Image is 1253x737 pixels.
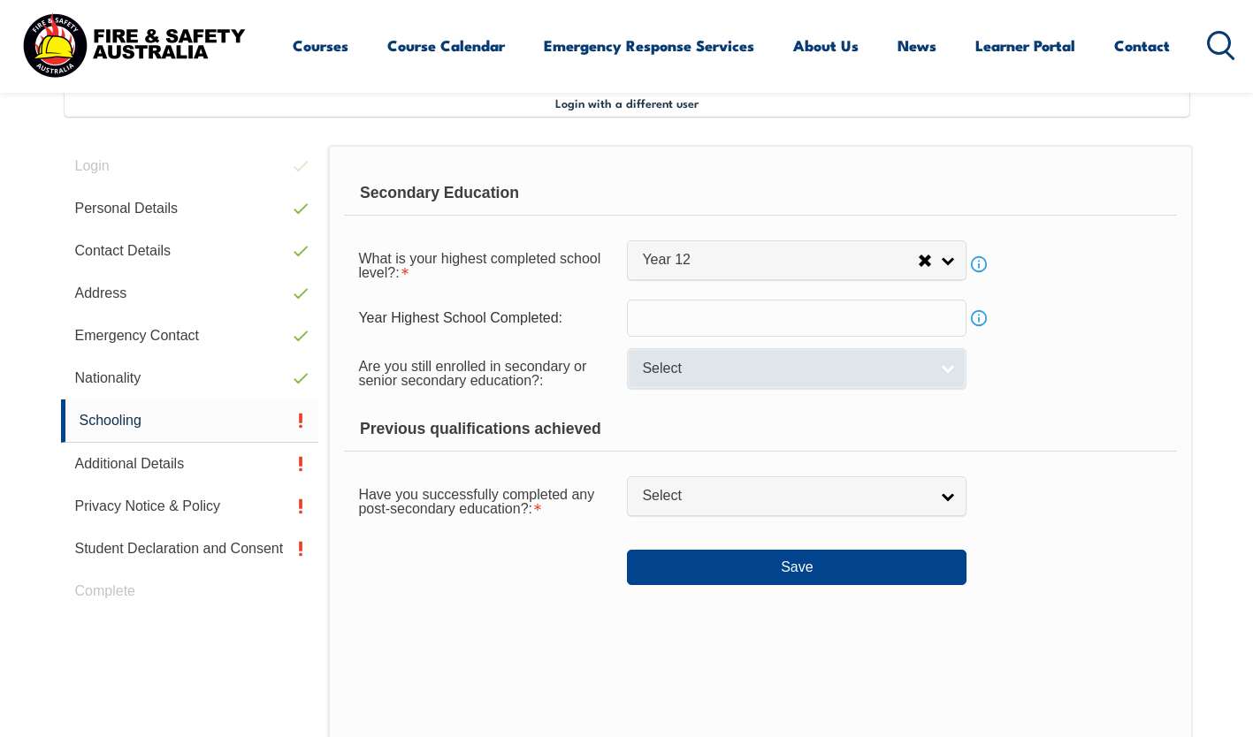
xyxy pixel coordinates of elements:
[975,22,1075,69] a: Learner Portal
[627,550,966,585] button: Save
[61,315,319,357] a: Emergency Contact
[555,95,699,110] span: Login with a different user
[387,22,505,69] a: Course Calendar
[358,359,586,388] span: Are you still enrolled in secondary or senior secondary education?:
[642,360,928,378] span: Select
[61,443,319,485] a: Additional Details
[61,357,319,399] a: Nationality
[966,252,991,277] a: Info
[61,272,319,315] a: Address
[627,300,966,337] input: YYYY
[344,239,627,289] div: What is your highest completed school level? is required.
[61,528,319,570] a: Student Declaration and Consent
[293,22,348,69] a: Courses
[344,171,1176,216] div: Secondary Education
[358,251,600,280] span: What is your highest completed school level?:
[61,399,319,443] a: Schooling
[61,230,319,272] a: Contact Details
[966,306,991,331] a: Info
[642,251,918,270] span: Year 12
[61,187,319,230] a: Personal Details
[793,22,859,69] a: About Us
[898,22,936,69] a: News
[544,22,754,69] a: Emergency Response Services
[61,485,319,528] a: Privacy Notice & Policy
[358,487,594,516] span: Have you successfully completed any post-secondary education?:
[344,301,627,335] div: Year Highest School Completed:
[344,407,1176,452] div: Previous qualifications achieved
[642,487,928,505] span: Select
[344,475,627,525] div: Have you successfully completed any post-secondary education? is required.
[1114,22,1170,69] a: Contact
